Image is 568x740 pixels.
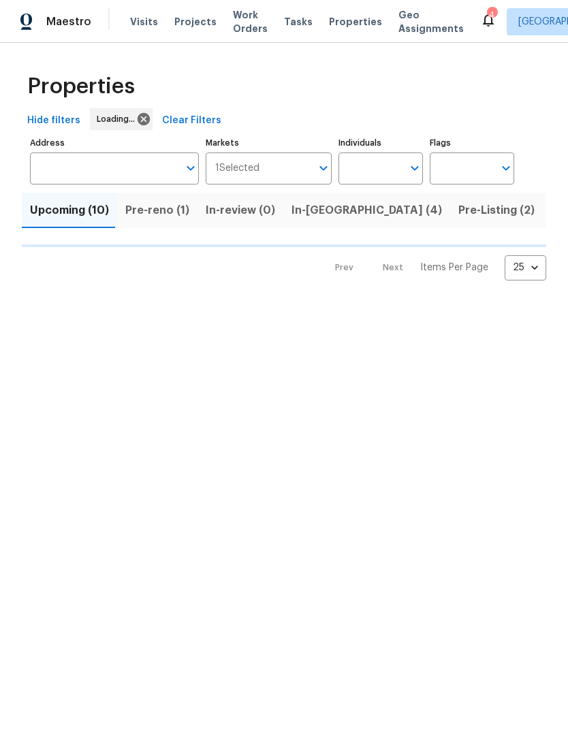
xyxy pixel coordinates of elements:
[22,108,86,133] button: Hide filters
[430,139,514,147] label: Flags
[338,139,423,147] label: Individuals
[405,159,424,178] button: Open
[458,201,535,220] span: Pre-Listing (2)
[46,15,91,29] span: Maestro
[322,255,546,280] nav: Pagination Navigation
[125,201,189,220] span: Pre-reno (1)
[162,112,221,129] span: Clear Filters
[215,163,259,174] span: 1 Selected
[181,159,200,178] button: Open
[30,201,109,220] span: Upcoming (10)
[233,8,268,35] span: Work Orders
[27,80,135,93] span: Properties
[398,8,464,35] span: Geo Assignments
[496,159,516,178] button: Open
[284,17,313,27] span: Tasks
[505,250,546,285] div: 25
[130,15,158,29] span: Visits
[291,201,442,220] span: In-[GEOGRAPHIC_DATA] (4)
[97,112,140,126] span: Loading...
[420,261,488,274] p: Items Per Page
[329,15,382,29] span: Properties
[90,108,153,130] div: Loading...
[487,8,496,22] div: 4
[27,112,80,129] span: Hide filters
[30,139,199,147] label: Address
[174,15,217,29] span: Projects
[206,139,332,147] label: Markets
[206,201,275,220] span: In-review (0)
[157,108,227,133] button: Clear Filters
[314,159,333,178] button: Open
